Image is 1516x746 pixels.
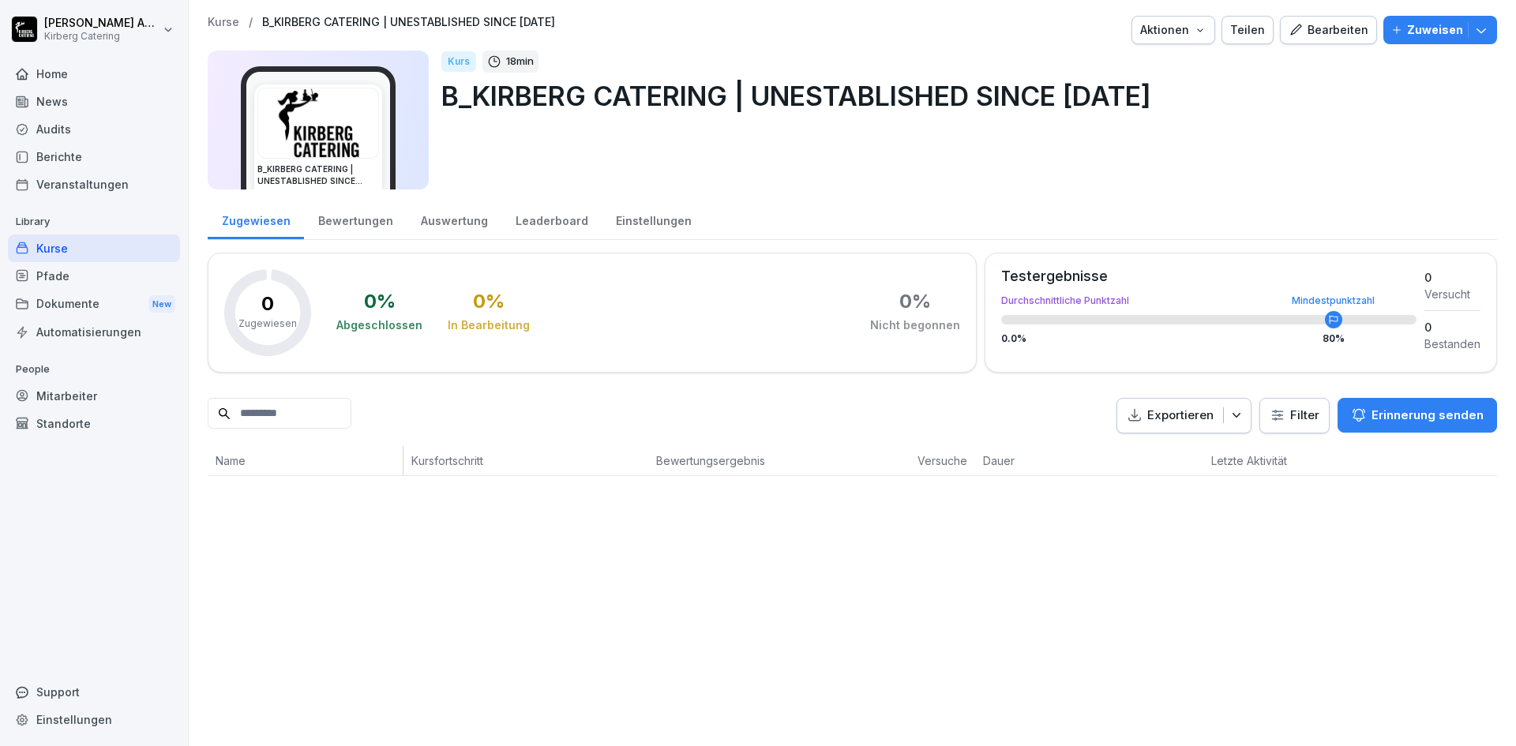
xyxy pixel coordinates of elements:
div: New [148,295,175,313]
a: Automatisierungen [8,318,180,346]
p: Kursfortschritt [411,452,640,469]
div: Aktionen [1140,21,1206,39]
div: Testergebnisse [1001,269,1417,283]
a: Veranstaltungen [8,171,180,198]
img: i46egdugay6yxji09ovw546p.png [258,88,378,158]
p: Dauer [983,452,1049,469]
p: People [8,357,180,382]
div: 0 % [364,292,396,311]
div: Versucht [1424,286,1480,302]
a: Zugewiesen [208,199,304,239]
a: DokumenteNew [8,290,180,319]
div: 0 % [899,292,931,311]
div: 80 % [1323,334,1345,343]
p: [PERSON_NAME] Adamy [44,17,159,30]
div: Bestanden [1424,336,1480,352]
a: B_KIRBERG CATERING | UNESTABLISHED SINCE [DATE] [262,16,555,29]
a: Kurse [208,16,239,29]
button: Zuweisen [1383,16,1497,44]
a: Standorte [8,410,180,437]
a: Einstellungen [8,706,180,733]
a: Home [8,60,180,88]
a: Pfade [8,262,180,290]
div: 0 % [473,292,505,311]
div: 0.0 % [1001,334,1417,343]
div: Dokumente [8,290,180,319]
p: Erinnerung senden [1372,407,1484,424]
div: Kurs [441,51,476,72]
p: Versuche [917,452,967,469]
div: Durchschnittliche Punktzahl [1001,296,1417,306]
div: In Bearbeitung [448,317,530,333]
div: Bearbeiten [1289,21,1368,39]
div: Mindestpunktzahl [1292,296,1375,306]
p: Zugewiesen [238,317,297,331]
button: Bearbeiten [1280,16,1377,44]
div: 0 [1424,319,1480,336]
button: Filter [1260,399,1329,433]
a: Einstellungen [602,199,705,239]
a: Leaderboard [501,199,602,239]
p: Library [8,209,180,234]
div: Filter [1270,407,1319,423]
a: Audits [8,115,180,143]
a: Bewertungen [304,199,407,239]
p: Letzte Aktivität [1211,452,1318,469]
p: Bewertungsergebnis [656,452,902,469]
a: Mitarbeiter [8,382,180,410]
p: Exportieren [1147,407,1214,425]
button: Exportieren [1116,398,1251,433]
p: Name [216,452,395,469]
p: B_KIRBERG CATERING | UNESTABLISHED SINCE [DATE] [441,76,1484,116]
button: Erinnerung senden [1338,398,1497,433]
p: / [249,16,253,29]
div: Support [8,678,180,706]
p: Kirberg Catering [44,31,159,42]
p: 18 min [506,54,534,69]
a: Berichte [8,143,180,171]
button: Teilen [1221,16,1274,44]
a: Kurse [8,234,180,262]
div: Teilen [1230,21,1265,39]
div: Nicht begonnen [870,317,960,333]
div: Abgeschlossen [336,317,422,333]
a: Auswertung [407,199,501,239]
a: News [8,88,180,115]
div: 0 [1424,269,1480,286]
p: 0 [261,294,274,313]
p: Zuweisen [1407,21,1463,39]
button: Aktionen [1131,16,1215,44]
h3: B_KIRBERG CATERING | UNESTABLISHED SINCE [DATE] [257,163,379,187]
